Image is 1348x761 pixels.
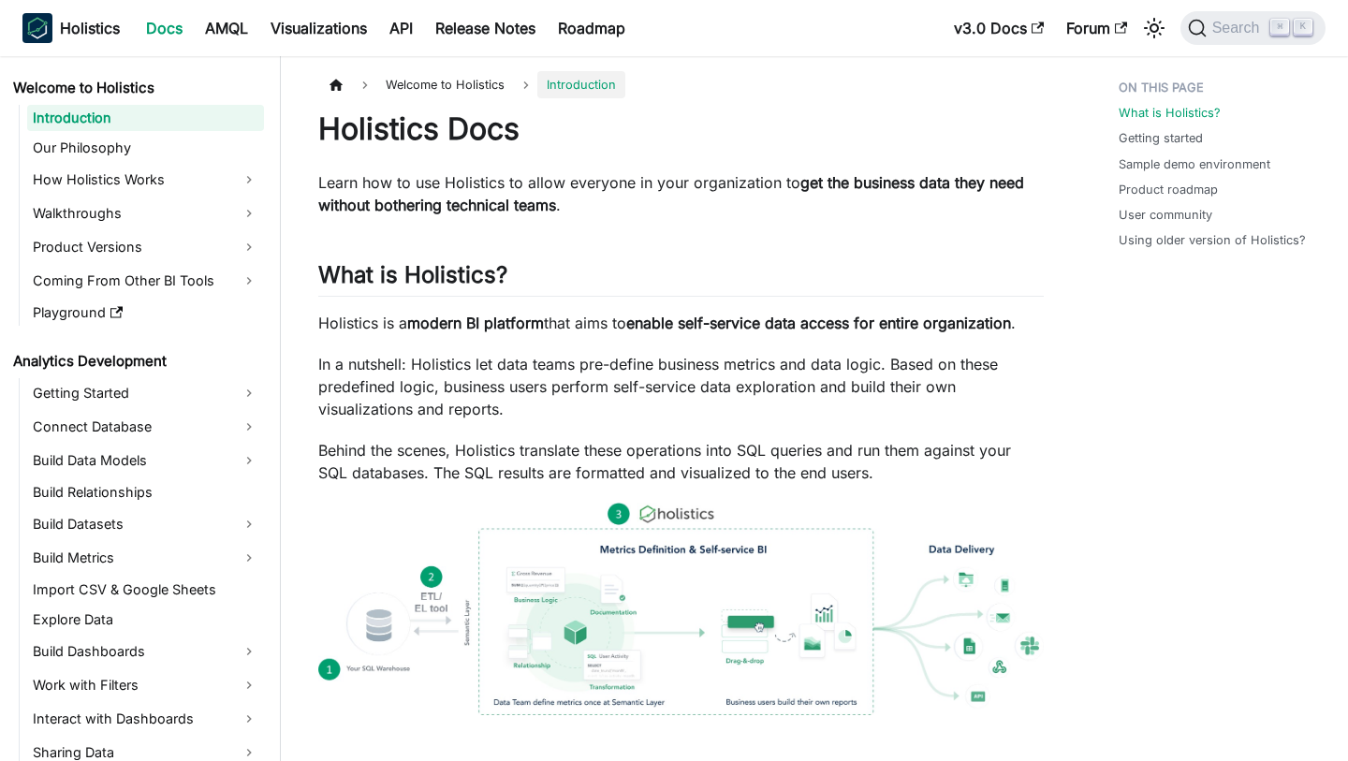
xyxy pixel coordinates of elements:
h1: Holistics Docs [318,110,1044,148]
strong: modern BI platform [407,314,544,332]
p: Holistics is a that aims to . [318,312,1044,334]
a: Our Philosophy [27,135,264,161]
a: v3.0 Docs [943,13,1055,43]
kbd: ⌘ [1270,19,1289,36]
a: Home page [318,71,354,98]
a: Build Datasets [27,509,264,539]
a: Sample demo environment [1119,155,1270,173]
a: Work with Filters [27,670,264,700]
a: Using older version of Holistics? [1119,231,1306,249]
a: Welcome to Holistics [7,75,264,101]
a: User community [1119,206,1212,224]
a: API [378,13,424,43]
a: Product Versions [27,232,264,262]
button: Search (Command+K) [1180,11,1326,45]
a: Visualizations [259,13,378,43]
a: What is Holistics? [1119,104,1221,122]
a: Release Notes [424,13,547,43]
p: Learn how to use Holistics to allow everyone in your organization to . [318,171,1044,216]
nav: Breadcrumbs [318,71,1044,98]
b: Holistics [60,17,120,39]
a: Explore Data [27,607,264,633]
a: Forum [1055,13,1138,43]
a: Build Data Models [27,446,264,476]
a: Introduction [27,105,264,131]
a: Getting Started [27,378,264,408]
a: Playground [27,300,264,326]
a: How Holistics Works [27,165,264,195]
a: Docs [135,13,194,43]
a: Import CSV & Google Sheets [27,577,264,603]
img: Holistics [22,13,52,43]
a: Roadmap [547,13,637,43]
a: Getting started [1119,129,1203,147]
span: Introduction [537,71,625,98]
a: Build Relationships [27,479,264,505]
a: AMQL [194,13,259,43]
a: Analytics Development [7,348,264,374]
a: Walkthroughs [27,198,264,228]
a: Build Metrics [27,543,264,573]
p: Behind the scenes, Holistics translate these operations into SQL queries and run them against you... [318,439,1044,484]
a: Connect Database [27,412,264,442]
a: Product roadmap [1119,181,1218,198]
p: In a nutshell: Holistics let data teams pre-define business metrics and data logic. Based on thes... [318,353,1044,420]
strong: enable self-service data access for entire organization [626,314,1011,332]
h2: What is Holistics? [318,261,1044,297]
a: HolisticsHolistics [22,13,120,43]
span: Search [1207,20,1271,37]
a: Coming From Other BI Tools [27,266,264,296]
kbd: K [1294,19,1312,36]
img: How Holistics fits in your Data Stack [318,503,1044,715]
button: Switch between dark and light mode (currently light mode) [1139,13,1169,43]
span: Welcome to Holistics [376,71,514,98]
a: Interact with Dashboards [27,704,264,734]
a: Build Dashboards [27,637,264,666]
